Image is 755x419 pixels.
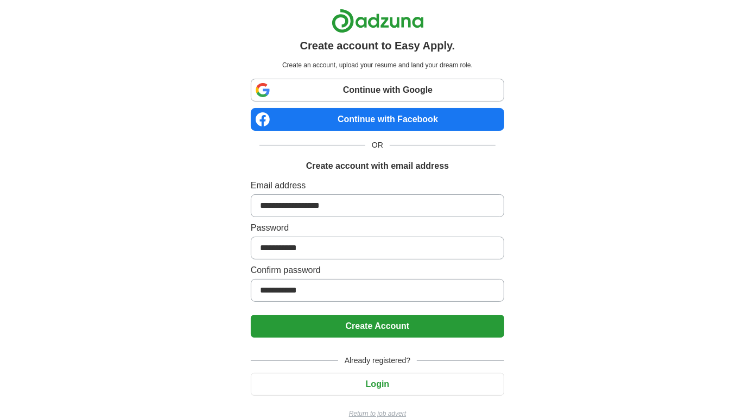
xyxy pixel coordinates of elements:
[251,409,504,418] a: Return to job advert
[251,379,504,389] a: Login
[251,264,504,277] label: Confirm password
[251,221,504,234] label: Password
[300,37,455,54] h1: Create account to Easy Apply.
[306,160,449,173] h1: Create account with email address
[365,139,390,151] span: OR
[251,179,504,192] label: Email address
[251,79,504,101] a: Continue with Google
[338,355,417,366] span: Already registered?
[332,9,424,33] img: Adzuna logo
[251,108,504,131] a: Continue with Facebook
[251,315,504,338] button: Create Account
[253,60,502,70] p: Create an account, upload your resume and land your dream role.
[251,373,504,396] button: Login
